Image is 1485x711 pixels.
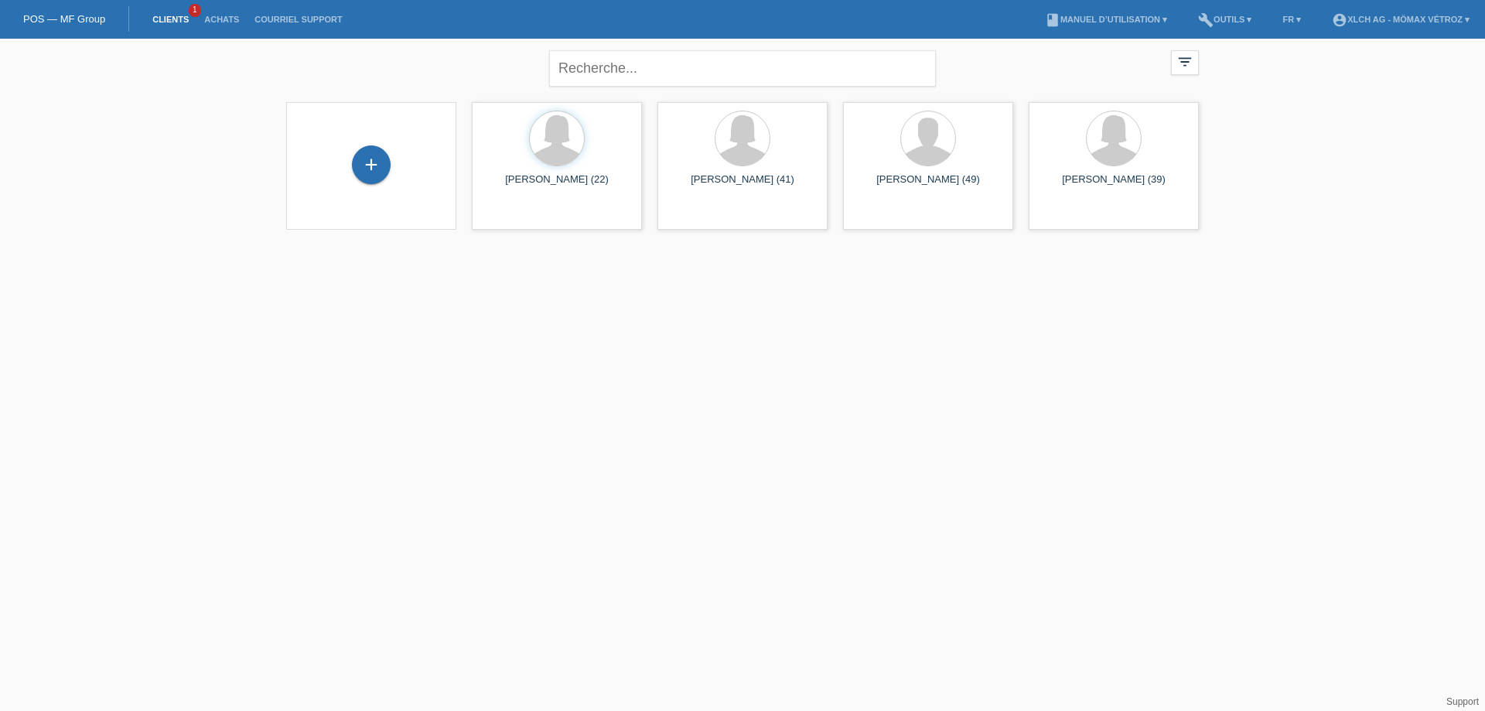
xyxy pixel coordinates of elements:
a: bookManuel d’utilisation ▾ [1037,15,1175,24]
div: [PERSON_NAME] (49) [855,173,1001,198]
a: account_circleXLCH AG - Mömax Vétroz ▾ [1324,15,1477,24]
div: Vous avez enregistré la mauvaise page de connexion dans vos signets/favoris. Veuillez ne pas enre... [588,41,897,86]
span: 1 [189,4,201,17]
div: [PERSON_NAME] (39) [1041,173,1186,198]
a: Support [1446,696,1479,707]
div: [PERSON_NAME] (22) [484,173,630,198]
i: build [1198,12,1214,28]
a: buildOutils ▾ [1190,15,1259,24]
a: Achats [196,15,247,24]
a: POS — MF Group [23,13,105,25]
div: [PERSON_NAME] (41) [670,173,815,198]
a: FR ▾ [1275,15,1309,24]
a: Courriel Support [247,15,350,24]
i: book [1045,12,1060,28]
i: account_circle [1332,12,1347,28]
div: Enregistrer le client [353,152,390,178]
a: Clients [145,15,196,24]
